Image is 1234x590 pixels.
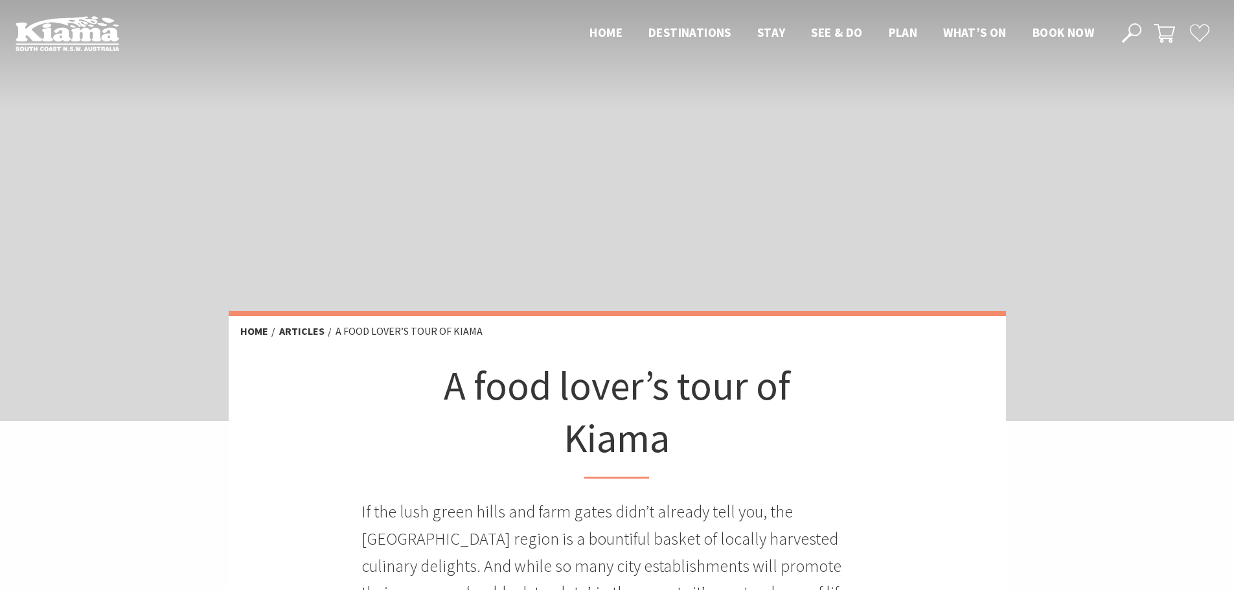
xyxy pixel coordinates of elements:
a: Home [240,324,268,338]
h1: A food lover’s tour of Kiama [426,359,809,479]
span: What’s On [943,25,1007,40]
a: Articles [279,324,325,338]
span: See & Do [811,25,862,40]
span: Home [589,25,623,40]
span: Plan [889,25,918,40]
span: Destinations [648,25,731,40]
span: Stay [757,25,786,40]
li: A food lover’s tour of Kiama [336,323,483,340]
img: Kiama Logo [16,16,119,51]
nav: Main Menu [577,23,1107,44]
span: Book now [1033,25,1094,40]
